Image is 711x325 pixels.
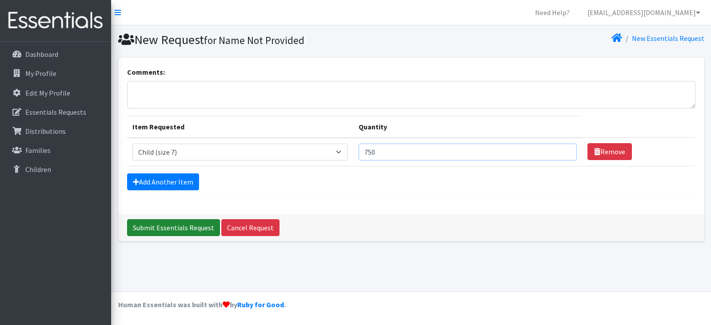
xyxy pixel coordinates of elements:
[127,173,199,190] a: Add Another Item
[25,88,70,97] p: Edit My Profile
[25,165,51,174] p: Children
[4,6,108,36] img: HumanEssentials
[118,300,286,309] strong: Human Essentials was built with by .
[25,69,56,78] p: My Profile
[4,45,108,63] a: Dashboard
[25,127,66,136] p: Distributions
[4,141,108,159] a: Families
[127,67,165,77] label: Comments:
[4,103,108,121] a: Essentials Requests
[632,34,704,43] a: New Essentials Request
[4,84,108,102] a: Edit My Profile
[127,219,220,236] input: Submit Essentials Request
[204,34,304,47] small: for Name Not Provided
[587,143,632,160] a: Remove
[127,116,353,138] th: Item Requested
[580,4,707,21] a: [EMAIL_ADDRESS][DOMAIN_NAME]
[25,50,58,59] p: Dashboard
[353,116,582,138] th: Quantity
[221,219,280,236] a: Cancel Request
[4,160,108,178] a: Children
[237,300,284,309] a: Ruby for Good
[4,122,108,140] a: Distributions
[25,146,51,155] p: Families
[118,32,408,48] h1: New Request
[25,108,86,116] p: Essentials Requests
[4,64,108,82] a: My Profile
[528,4,577,21] a: Need Help?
